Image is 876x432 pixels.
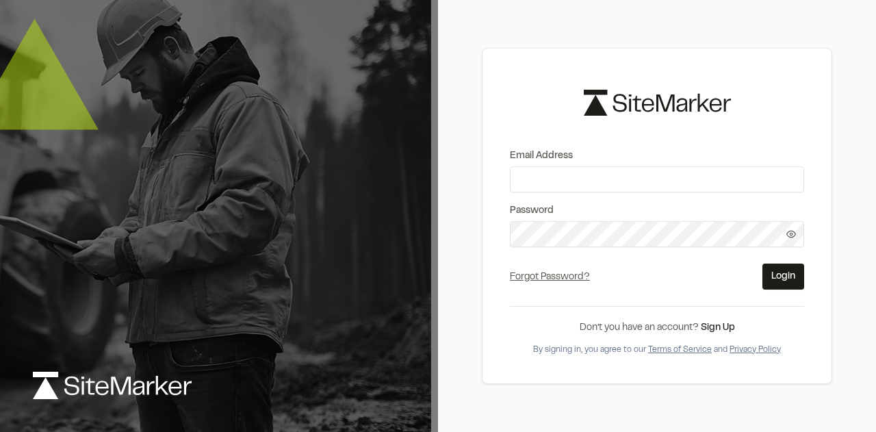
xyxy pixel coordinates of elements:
a: Sign Up [701,324,735,332]
button: Terms of Service [648,344,712,356]
a: Forgot Password? [510,273,590,281]
button: Privacy Policy [730,344,781,356]
label: Email Address [510,149,804,164]
div: Don’t you have an account? [510,320,804,335]
img: logo-white-rebrand.svg [33,372,192,399]
label: Password [510,203,804,218]
button: Login [762,264,804,290]
img: logo-black-rebrand.svg [584,90,731,115]
div: By signing in, you agree to our and [510,344,804,356]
